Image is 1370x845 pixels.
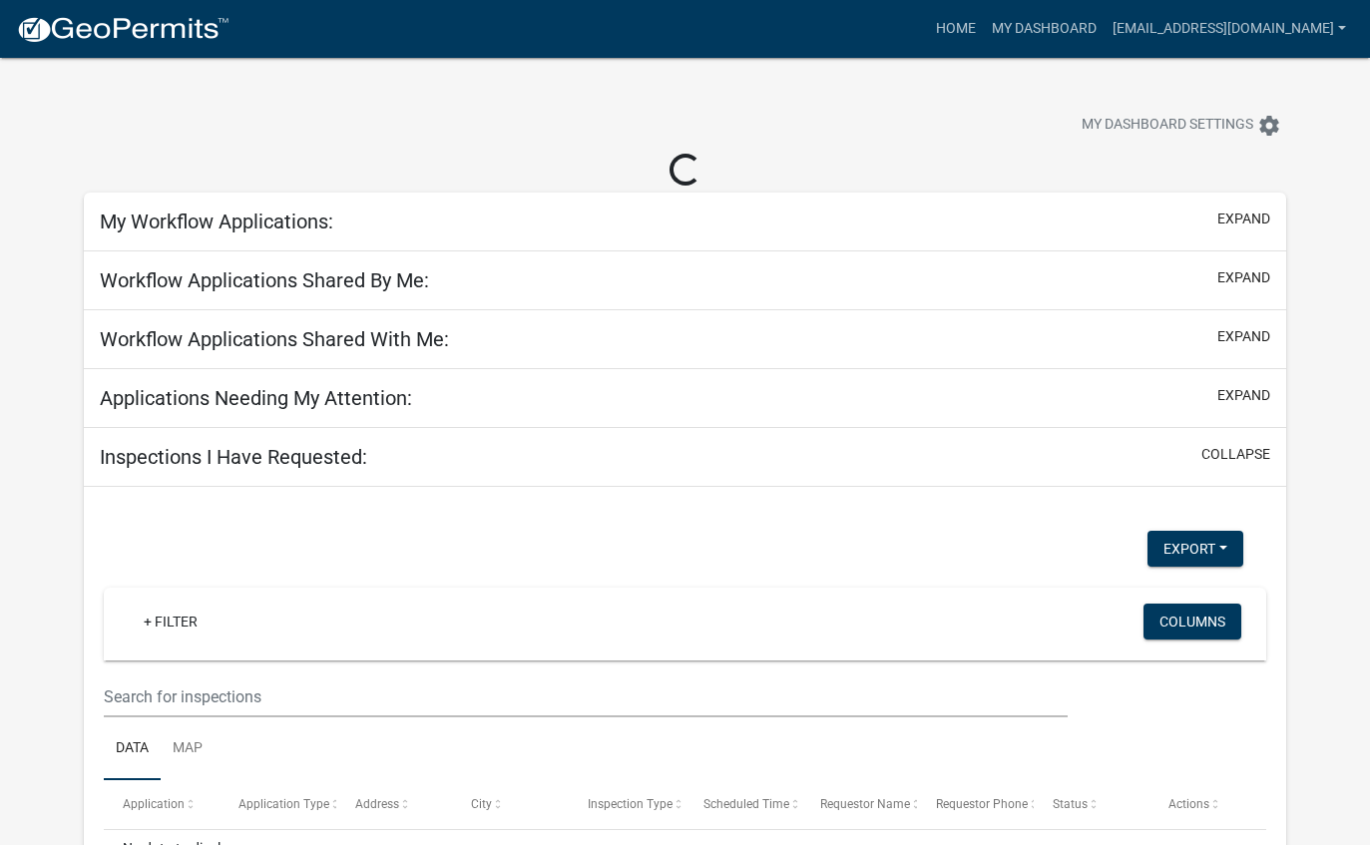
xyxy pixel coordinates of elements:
h5: Workflow Applications Shared By Me: [100,268,429,292]
h5: Inspections I Have Requested: [100,445,367,469]
datatable-header-cell: Status [1034,780,1150,828]
span: Actions [1168,797,1209,811]
a: Data [104,717,161,781]
span: Inspection Type [588,797,673,811]
button: expand [1217,209,1270,229]
input: Search for inspections [104,676,1068,717]
span: Scheduled Time [703,797,789,811]
button: Export [1147,531,1243,567]
a: Home [928,10,984,48]
button: collapse [1201,444,1270,465]
span: Requestor Phone [936,797,1028,811]
datatable-header-cell: Actions [1149,780,1266,828]
span: Application [123,797,185,811]
datatable-header-cell: Inspection Type [569,780,685,828]
span: Application Type [238,797,329,811]
datatable-header-cell: Application Type [220,780,336,828]
span: City [471,797,492,811]
datatable-header-cell: Address [336,780,453,828]
span: Requestor Name [820,797,910,811]
span: Address [355,797,399,811]
datatable-header-cell: Requestor Name [801,780,918,828]
span: Status [1053,797,1088,811]
i: settings [1257,114,1281,138]
datatable-header-cell: Application [104,780,221,828]
datatable-header-cell: Scheduled Time [685,780,801,828]
button: expand [1217,385,1270,406]
a: + Filter [128,604,214,639]
a: My Dashboard [984,10,1105,48]
button: expand [1217,326,1270,347]
button: My Dashboard Settingssettings [1066,106,1297,145]
h5: Applications Needing My Attention: [100,386,412,410]
datatable-header-cell: City [452,780,569,828]
span: My Dashboard Settings [1082,114,1253,138]
a: [EMAIL_ADDRESS][DOMAIN_NAME] [1105,10,1354,48]
button: Columns [1143,604,1241,639]
a: Map [161,717,215,781]
button: expand [1217,267,1270,288]
h5: Workflow Applications Shared With Me: [100,327,449,351]
datatable-header-cell: Requestor Phone [917,780,1034,828]
h5: My Workflow Applications: [100,210,333,233]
